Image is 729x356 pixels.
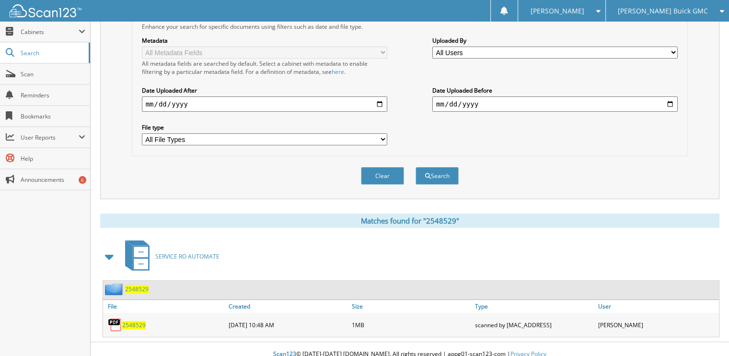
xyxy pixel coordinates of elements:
[618,8,708,14] span: [PERSON_NAME] Buick GMC
[361,167,404,185] button: Clear
[125,285,149,293] a: 2548529
[142,96,387,112] input: start
[416,167,459,185] button: Search
[137,23,683,31] div: Enhance your search for specific documents using filters such as date and file type.
[21,112,85,120] span: Bookmarks
[432,86,678,95] label: Date Uploaded Before
[432,36,678,45] label: Uploaded By
[142,36,387,45] label: Metadata
[21,49,84,57] span: Search
[332,68,344,76] a: here
[21,91,85,99] span: Reminders
[108,318,122,332] img: PDF.png
[142,86,387,95] label: Date Uploaded After
[100,214,719,228] div: Matches found for "2548529"
[119,237,220,275] a: SERVICE RO AUTOMATE
[122,321,146,329] a: 2548529
[596,315,719,334] div: [PERSON_NAME]
[349,315,473,334] div: 1MB
[473,300,596,313] a: Type
[10,4,81,17] img: scan123-logo-white.svg
[473,315,596,334] div: scanned by [MAC_ADDRESS]
[105,283,125,295] img: folder2.png
[226,315,349,334] div: [DATE] 10:48 AM
[226,300,349,313] a: Created
[530,8,584,14] span: [PERSON_NAME]
[432,96,678,112] input: end
[21,154,85,163] span: Help
[596,300,719,313] a: User
[103,300,226,313] a: File
[79,176,86,184] div: 6
[21,28,79,36] span: Cabinets
[142,59,387,76] div: All metadata fields are searched by default. Select a cabinet with metadata to enable filtering b...
[21,70,85,78] span: Scan
[155,252,220,261] span: SERVICE RO AUTOMATE
[21,176,85,184] span: Announcements
[681,310,729,356] iframe: Chat Widget
[21,133,79,142] span: User Reports
[349,300,473,313] a: Size
[142,123,387,131] label: File type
